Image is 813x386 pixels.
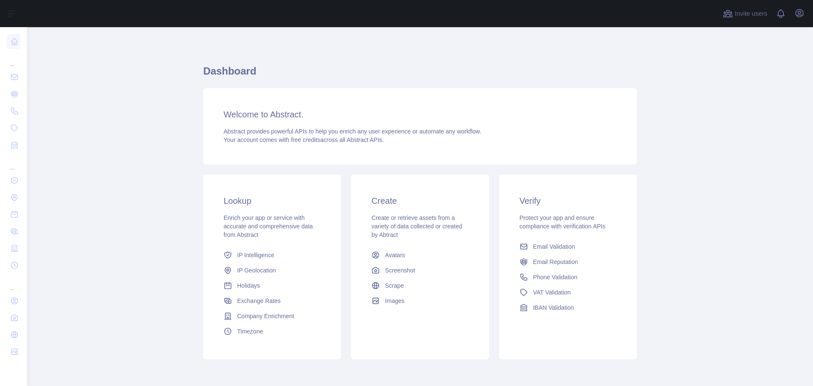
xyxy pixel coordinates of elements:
a: Screenshot [368,263,472,278]
span: Timezone [237,327,263,336]
span: free credits [291,136,320,143]
a: Scrape [368,278,472,293]
span: Protect your app and ensure compliance with verification APIs [520,214,606,230]
span: IP Intelligence [237,251,274,259]
span: IP Geolocation [237,266,276,275]
a: Email Validation [516,239,620,254]
span: Exchange Rates [237,297,281,305]
span: IBAN Validation [533,303,574,312]
span: Your account comes with across all Abstract APIs. [224,136,384,143]
a: Phone Validation [516,269,620,285]
a: VAT Validation [516,285,620,300]
span: Abstract provides powerful APIs to help you enrich any user experience or automate any workflow. [224,128,481,135]
h3: Verify [520,195,617,207]
span: Scrape [385,281,404,290]
a: IP Geolocation [220,263,324,278]
span: Company Enrichment [237,312,294,320]
span: Screenshot [385,266,415,275]
span: Holidays [237,281,260,290]
div: ... [7,51,20,68]
a: Images [368,293,472,308]
span: Avatars [385,251,405,259]
a: Email Reputation [516,254,620,269]
button: Invite users [721,7,769,20]
span: Enrich your app or service with accurate and comprehensive data from Abstract [224,214,313,238]
div: ... [7,275,20,292]
span: Images [385,297,404,305]
span: VAT Validation [533,288,571,297]
a: IP Intelligence [220,247,324,263]
span: Invite users [735,9,767,19]
a: Holidays [220,278,324,293]
div: ... [7,154,20,171]
a: Avatars [368,247,472,263]
a: IBAN Validation [516,300,620,315]
h1: Dashboard [203,64,637,85]
span: Phone Validation [533,273,578,281]
span: Email Validation [533,242,575,251]
span: Create or retrieve assets from a variety of data collected or created by Abtract [371,214,462,238]
h3: Welcome to Abstract. [224,108,617,120]
h3: Create [371,195,468,207]
a: Company Enrichment [220,308,324,324]
a: Timezone [220,324,324,339]
span: Email Reputation [533,258,578,266]
a: Exchange Rates [220,293,324,308]
h3: Lookup [224,195,321,207]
